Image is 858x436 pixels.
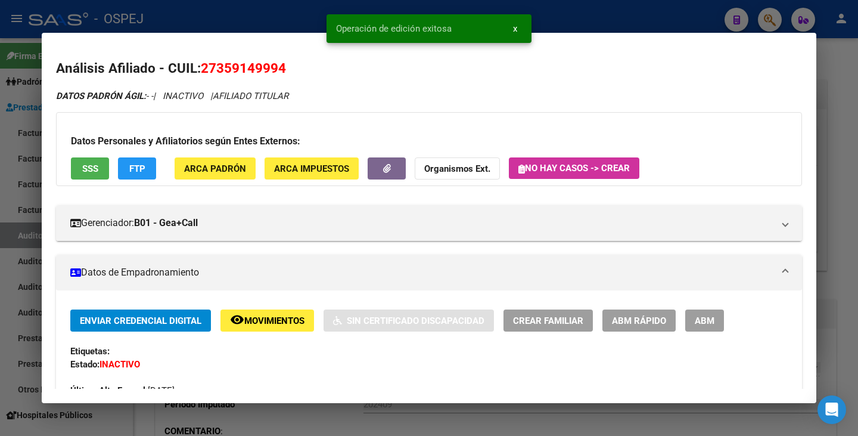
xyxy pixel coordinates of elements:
span: Sin Certificado Discapacidad [347,316,484,326]
button: SSS [71,157,109,180]
strong: B01 - Gea+Call [134,216,198,230]
button: No hay casos -> Crear [509,157,639,179]
button: x [503,18,527,39]
i: | INACTIVO | [56,91,288,101]
div: Open Intercom Messenger [817,395,846,424]
span: - - [56,91,153,101]
button: FTP [118,157,156,180]
button: ABM [685,310,724,332]
h2: Análisis Afiliado - CUIL: [56,58,802,79]
strong: DATOS PADRÓN ÁGIL: [56,91,146,101]
button: Sin Certificado Discapacidad [324,310,494,332]
button: ARCA Padrón [175,157,256,180]
strong: INACTIVO [100,359,140,370]
span: ARCA Padrón [184,163,246,174]
button: Enviar Credencial Digital [70,310,211,332]
strong: Organismos Ext. [424,163,490,174]
span: Operación de edición exitosa [336,23,452,35]
button: ABM Rápido [602,310,676,332]
mat-panel-title: Gerenciador: [70,216,773,230]
span: Movimientos [244,316,304,326]
span: ABM Rápido [612,316,666,326]
mat-expansion-panel-header: Gerenciador:B01 - Gea+Call [56,205,802,241]
strong: Estado: [70,359,100,370]
button: Crear Familiar [503,310,593,332]
mat-expansion-panel-header: Datos de Empadronamiento [56,255,802,290]
span: FTP [129,163,145,174]
button: Organismos Ext. [415,157,500,180]
span: [DATE] [70,385,175,396]
span: No hay casos -> Crear [518,163,630,174]
button: Movimientos [220,310,314,332]
mat-icon: remove_red_eye [230,313,244,327]
span: AFILIADO TITULAR [213,91,288,101]
span: SSS [82,163,98,174]
span: ARCA Impuestos [274,163,349,174]
strong: Última Alta Formal: [70,385,148,396]
span: x [513,23,517,34]
span: ABM [695,316,714,326]
h3: Datos Personales y Afiliatorios según Entes Externos: [71,134,787,149]
mat-panel-title: Datos de Empadronamiento [70,265,773,280]
button: ARCA Impuestos [265,157,359,180]
strong: Etiquetas: [70,346,110,357]
span: Crear Familiar [513,316,583,326]
span: 27359149994 [201,60,286,76]
span: Enviar Credencial Digital [80,316,201,326]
